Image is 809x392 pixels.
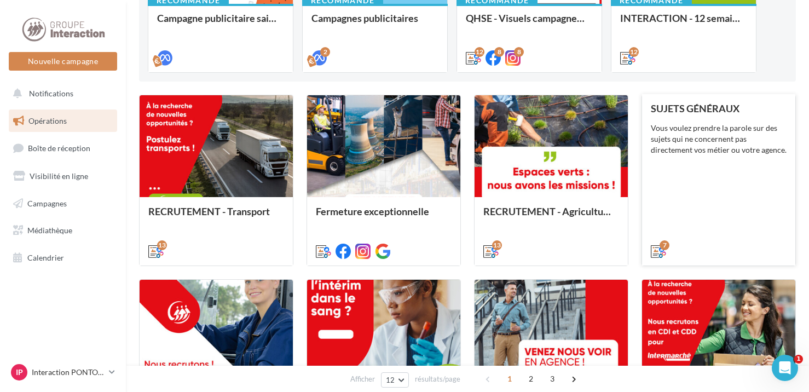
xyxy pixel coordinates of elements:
span: Afficher [350,374,375,384]
button: Nouvelle campagne [9,52,117,71]
span: Opérations [28,116,67,125]
div: 2 [320,47,330,57]
div: INTERACTION - 12 semaines de publication [620,13,747,34]
div: SUJETS GÉNÉRAUX [651,103,787,114]
a: Visibilité en ligne [7,165,119,188]
span: 1 [794,355,803,364]
div: 12 [475,47,484,57]
span: 12 [386,376,395,384]
div: 13 [157,240,167,250]
div: Campagnes publicitaires [311,13,438,34]
p: Interaction PONTOISE [32,367,105,378]
div: Campagne publicitaire saisonniers [157,13,284,34]
span: Boîte de réception [28,143,90,153]
span: 3 [544,370,561,388]
a: Boîte de réception [7,136,119,160]
div: 12 [629,47,639,57]
a: Calendrier [7,246,119,269]
span: 2 [522,370,540,388]
a: IP Interaction PONTOISE [9,362,117,383]
span: résultats/page [415,374,460,384]
span: Médiathèque [27,226,72,235]
span: Campagnes [27,198,67,207]
div: RECRUTEMENT - Transport [148,206,284,228]
a: Campagnes [7,192,119,215]
button: Notifications [7,82,115,105]
button: 12 [381,372,409,388]
div: QHSE - Visuels campagnes siège [466,13,593,34]
div: 13 [492,240,502,250]
iframe: Intercom live chat [772,355,798,381]
div: 7 [660,240,669,250]
span: Notifications [29,89,73,98]
div: Fermeture exceptionnelle [316,206,452,228]
span: Visibilité en ligne [30,171,88,181]
a: Médiathèque [7,219,119,242]
div: Vous voulez prendre la parole sur des sujets qui ne concernent pas directement vos métier ou votr... [651,123,787,155]
div: 8 [514,47,524,57]
div: 8 [494,47,504,57]
span: Calendrier [27,253,64,262]
a: Opérations [7,109,119,132]
span: IP [16,367,23,378]
div: RECRUTEMENT - Agriculture / Espaces verts [483,206,619,228]
span: 1 [501,370,518,388]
